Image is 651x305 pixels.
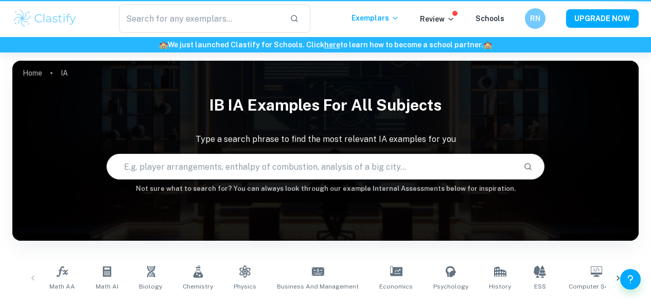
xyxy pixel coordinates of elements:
[433,282,468,291] span: Psychology
[12,184,639,194] h6: Not sure what to search for? You can always look through our example Internal Assessments below f...
[351,12,399,24] p: Exemplars
[534,282,546,291] span: ESS
[566,9,639,28] button: UPGRADE NOW
[23,66,42,80] a: Home
[620,269,641,290] button: Help and Feedback
[525,8,546,29] button: RN
[489,282,511,291] span: History
[12,89,639,121] h1: IB IA examples for all subjects
[49,282,75,291] span: Math AA
[12,133,639,146] p: Type a search phrase to find the most relevant IA examples for you
[2,39,649,50] h6: We just launched Clastify for Schools. Click to learn how to become a school partner.
[277,282,359,291] span: Business and Management
[61,67,68,79] p: IA
[420,13,455,25] p: Review
[139,282,162,291] span: Biology
[119,4,281,33] input: Search for any exemplars...
[324,41,340,49] a: here
[234,282,256,291] span: Physics
[183,282,213,291] span: Chemistry
[519,158,537,175] button: Search
[476,14,504,23] a: Schools
[159,41,168,49] span: 🏫
[12,8,78,29] img: Clastify logo
[379,282,413,291] span: Economics
[107,152,516,181] input: E.g. player arrangements, enthalpy of combustion, analysis of a big city...
[483,41,492,49] span: 🏫
[530,13,541,24] h6: RN
[96,282,118,291] span: Math AI
[569,282,624,291] span: Computer Science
